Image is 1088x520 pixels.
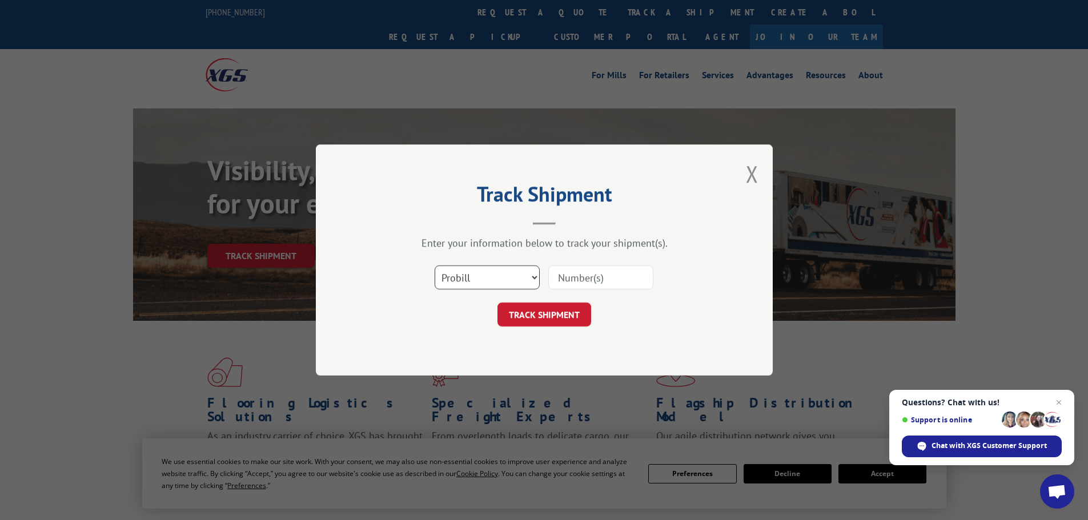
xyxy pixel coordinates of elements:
[1052,396,1066,409] span: Close chat
[548,265,653,289] input: Number(s)
[497,303,591,326] button: TRACK SHIPMENT
[902,416,998,424] span: Support is online
[932,441,1047,451] span: Chat with XGS Customer Support
[373,186,716,208] h2: Track Shipment
[902,436,1062,457] div: Chat with XGS Customer Support
[746,159,758,189] button: Close modal
[902,398,1062,407] span: Questions? Chat with us!
[1040,474,1074,509] div: Open chat
[373,236,716,249] div: Enter your information below to track your shipment(s).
